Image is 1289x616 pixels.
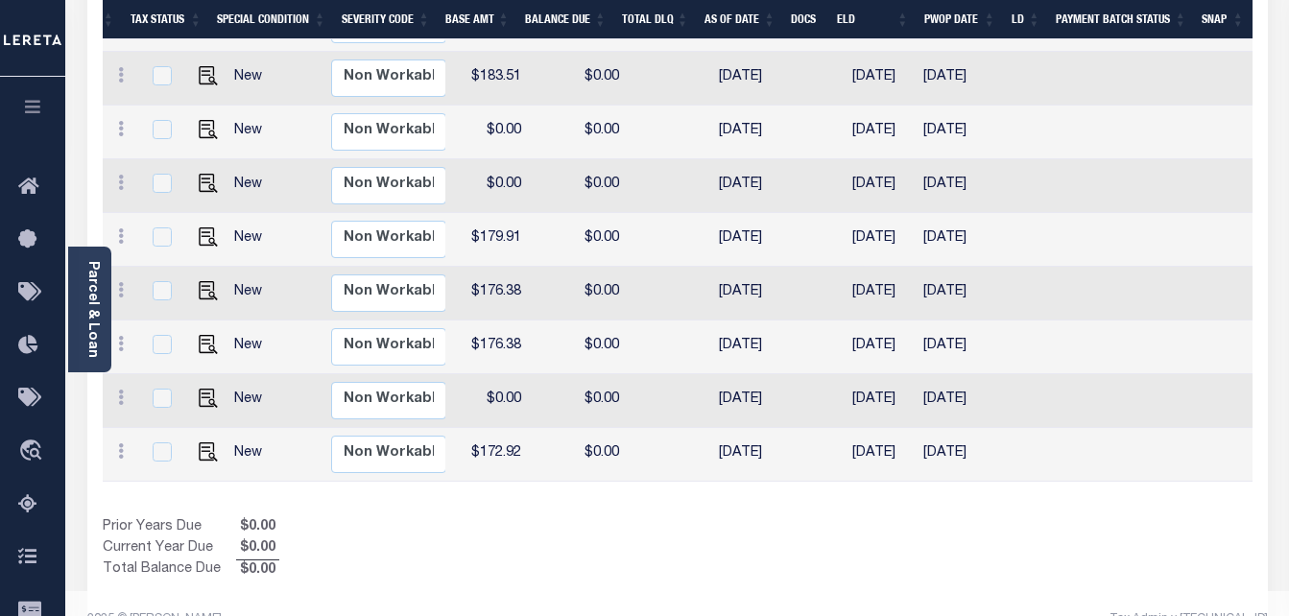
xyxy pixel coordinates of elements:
[227,374,279,428] td: New
[916,374,1002,428] td: [DATE]
[447,267,529,320] td: $176.38
[447,428,529,482] td: $172.92
[916,267,1002,320] td: [DATE]
[447,213,529,267] td: $179.91
[529,320,627,374] td: $0.00
[845,159,917,213] td: [DATE]
[529,52,627,106] td: $0.00
[227,159,279,213] td: New
[227,213,279,267] td: New
[447,374,529,428] td: $0.00
[529,428,627,482] td: $0.00
[236,517,279,538] span: $0.00
[916,159,1002,213] td: [DATE]
[447,159,529,213] td: $0.00
[529,374,627,428] td: $0.00
[845,213,917,267] td: [DATE]
[711,106,799,159] td: [DATE]
[227,106,279,159] td: New
[85,261,99,358] a: Parcel & Loan
[711,320,799,374] td: [DATE]
[711,213,799,267] td: [DATE]
[236,538,279,559] span: $0.00
[916,213,1002,267] td: [DATE]
[18,439,49,464] i: travel_explore
[227,52,279,106] td: New
[845,106,917,159] td: [DATE]
[529,267,627,320] td: $0.00
[845,428,917,482] td: [DATE]
[447,106,529,159] td: $0.00
[711,267,799,320] td: [DATE]
[916,320,1002,374] td: [DATE]
[711,159,799,213] td: [DATE]
[529,213,627,267] td: $0.00
[845,374,917,428] td: [DATE]
[236,560,279,581] span: $0.00
[447,52,529,106] td: $183.51
[103,559,236,580] td: Total Balance Due
[227,428,279,482] td: New
[447,320,529,374] td: $176.38
[711,52,799,106] td: [DATE]
[529,106,627,159] td: $0.00
[529,159,627,213] td: $0.00
[711,374,799,428] td: [DATE]
[227,320,279,374] td: New
[916,428,1002,482] td: [DATE]
[845,320,917,374] td: [DATE]
[227,267,279,320] td: New
[916,106,1002,159] td: [DATE]
[103,538,236,559] td: Current Year Due
[711,428,799,482] td: [DATE]
[845,267,917,320] td: [DATE]
[916,52,1002,106] td: [DATE]
[845,52,917,106] td: [DATE]
[103,517,236,538] td: Prior Years Due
